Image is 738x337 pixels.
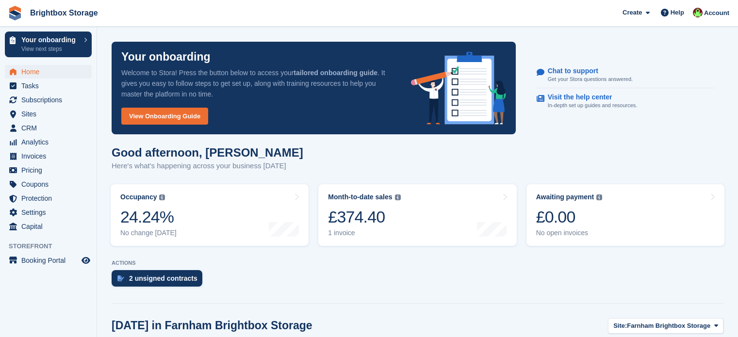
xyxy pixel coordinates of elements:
a: menu [5,135,92,149]
div: 1 invoice [328,229,400,237]
span: Account [704,8,729,18]
p: ACTIONS [112,260,723,266]
a: menu [5,192,92,205]
div: No open invoices [536,229,603,237]
p: Your onboarding [121,51,211,63]
strong: tailored onboarding guide [294,69,377,77]
div: Awaiting payment [536,193,594,201]
button: Site: Farnham Brightbox Storage [608,318,723,334]
img: stora-icon-8386f47178a22dfd0bd8f6a31ec36ba5ce8667c1dd55bd0f319d3a0aa187defe.svg [8,6,22,20]
span: Farnham Brightbox Storage [627,321,710,331]
p: Get your Stora questions answered. [548,75,633,83]
h1: Good afternoon, [PERSON_NAME] [112,146,303,159]
a: menu [5,177,92,191]
span: Coupons [21,177,80,191]
span: Tasks [21,79,80,93]
img: icon-info-grey-7440780725fd019a000dd9b08b2336e03edf1995a4989e88bcd33f0948082b44.svg [159,194,165,200]
a: menu [5,254,92,267]
img: Marlena [693,8,703,17]
div: No change [DATE] [120,229,177,237]
span: Sites [21,107,80,121]
div: Occupancy [120,193,157,201]
img: contract_signature_icon-13c848040528278c33f63329250d36e43548de30e8caae1d1a13099fd9432cc5.svg [117,275,124,281]
img: icon-info-grey-7440780725fd019a000dd9b08b2336e03edf1995a4989e88bcd33f0948082b44.svg [596,194,602,200]
a: Visit the help center In-depth set up guides and resources. [537,88,714,114]
img: onboarding-info-6c161a55d2c0e0a8cae90662b2fe09162a5109e8cc188191df67fb4f79e88e88.svg [411,52,506,125]
a: menu [5,79,92,93]
h2: [DATE] in Farnham Brightbox Storage [112,319,312,332]
span: Help [671,8,684,17]
a: menu [5,149,92,163]
div: £374.40 [328,207,400,227]
p: Here's what's happening across your business [DATE] [112,160,303,172]
img: icon-info-grey-7440780725fd019a000dd9b08b2336e03edf1995a4989e88bcd33f0948082b44.svg [395,194,401,200]
a: menu [5,93,92,107]
a: menu [5,163,92,177]
a: Brightbox Storage [26,5,102,21]
p: View next steps [21,45,79,53]
span: Booking Portal [21,254,80,267]
p: Welcome to Stora! Press the button below to access your . It gives you easy to follow steps to ge... [121,67,395,99]
a: menu [5,107,92,121]
div: £0.00 [536,207,603,227]
a: Occupancy 24.24% No change [DATE] [111,184,309,246]
a: menu [5,121,92,135]
p: Chat to support [548,67,625,75]
a: View Onboarding Guide [121,108,208,125]
p: Visit the help center [548,93,630,101]
span: Create [623,8,642,17]
span: Storefront [9,241,97,251]
div: 2 unsigned contracts [129,274,197,282]
a: Month-to-date sales £374.40 1 invoice [318,184,516,246]
span: Capital [21,220,80,233]
span: Settings [21,206,80,219]
span: CRM [21,121,80,135]
a: 2 unsigned contracts [112,270,207,291]
a: menu [5,220,92,233]
a: Awaiting payment £0.00 No open invoices [526,184,724,246]
a: menu [5,206,92,219]
span: Protection [21,192,80,205]
span: Home [21,65,80,79]
span: Analytics [21,135,80,149]
a: menu [5,65,92,79]
a: Your onboarding View next steps [5,32,92,57]
div: 24.24% [120,207,177,227]
p: In-depth set up guides and resources. [548,101,638,110]
span: Invoices [21,149,80,163]
p: Your onboarding [21,36,79,43]
span: Site: [613,321,627,331]
a: Preview store [80,255,92,266]
span: Pricing [21,163,80,177]
div: Month-to-date sales [328,193,392,201]
a: Chat to support Get your Stora questions answered. [537,62,714,89]
span: Subscriptions [21,93,80,107]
